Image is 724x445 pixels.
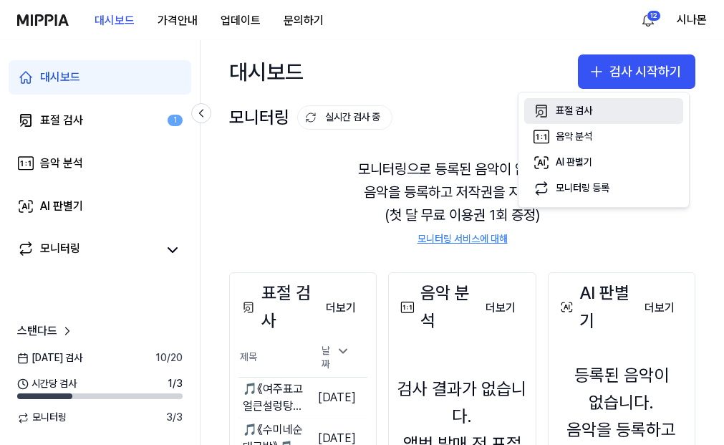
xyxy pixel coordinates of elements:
button: 시나몬 [677,11,707,29]
div: 1 [168,115,183,127]
button: 검사 시작하기 [578,54,695,89]
div: 모니터링 [40,240,80,260]
a: 음악 분석 [9,146,191,181]
a: 모니터링 서비스에 대해 [417,232,508,247]
span: 시간당 검사 [17,377,77,391]
a: 업데이트 [209,1,272,40]
a: 표절 검사1 [9,103,191,138]
div: 모니터링으로 등록된 음악이 없습니다. 음악을 등록하고 저작권을 지키세요. (첫 달 무료 이용권 1회 증정) [229,140,695,264]
th: 제목 [238,339,304,378]
div: 대시보드 [40,69,80,86]
div: AI 판별기 [556,155,592,170]
a: 더보기 [314,292,367,322]
button: 더보기 [474,294,527,322]
button: 가격안내 [146,6,209,35]
button: 대시보드 [83,6,146,35]
span: 3 / 3 [166,411,183,425]
button: 모니터링 등록 [524,176,683,201]
div: 대시보드 [229,54,304,89]
button: 알림12 [637,9,660,32]
button: 더보기 [633,294,686,322]
button: 표절 검사 [524,98,683,124]
td: [DATE] [304,377,367,418]
div: 12 [647,10,661,21]
div: 표절 검사 [40,112,83,129]
button: 문의하기 [272,6,335,35]
div: 모니터링 [229,104,392,131]
div: 🎵《여주표고얼큰설렁탕》🎵 [243,381,304,415]
div: 모니터링 등록 [556,181,609,196]
img: logo [17,14,69,26]
span: 스탠다드 [17,322,57,340]
button: 실시간 검사 중 [297,105,392,130]
button: 음악 분석 [524,124,683,150]
button: 업데이트 [209,6,272,35]
span: 10 / 20 [155,351,183,365]
div: 표절 검사 [556,104,592,118]
div: 날짜 [316,340,356,376]
div: AI 판별기 [557,279,633,335]
a: 더보기 [633,292,686,322]
a: 스탠다드 [17,322,74,340]
button: AI 판별기 [524,150,683,176]
img: 알림 [639,11,657,29]
a: AI 판별기 [9,189,191,224]
div: 음악 분석 [556,130,592,144]
button: 더보기 [314,294,367,322]
a: 대시보드 [9,60,191,95]
a: 더보기 [474,292,527,322]
span: [DATE] 검사 [17,351,82,365]
span: 1 / 3 [168,377,183,391]
div: 표절 검사 [238,279,314,335]
span: 모니터링 [17,411,67,425]
div: 음악 분석 [397,279,473,335]
div: 음악 분석 [40,155,83,172]
div: AI 판별기 [40,198,83,215]
a: 모니터링 [17,240,157,260]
